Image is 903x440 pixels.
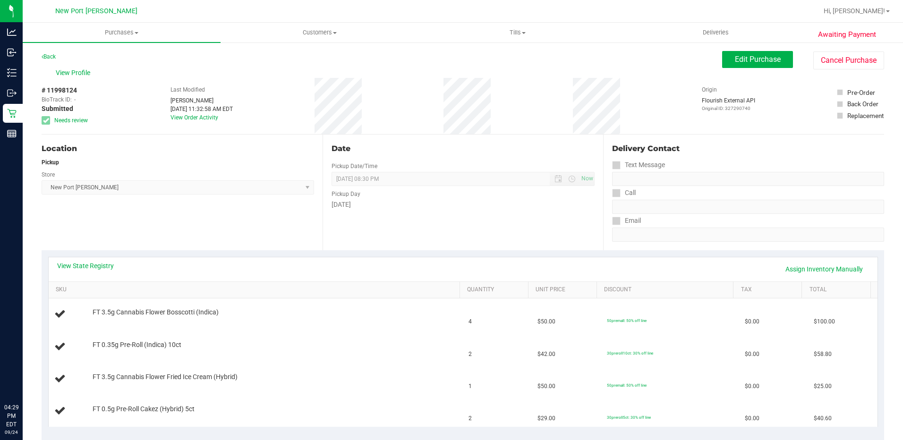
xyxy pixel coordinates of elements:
input: Format: (999) 999-9999 [612,172,884,186]
inline-svg: Retail [7,109,17,118]
span: Edit Purchase [735,55,781,64]
button: Edit Purchase [722,51,793,68]
span: 2 [469,350,472,359]
a: Unit Price [536,286,593,294]
label: Store [42,170,55,179]
div: Delivery Contact [612,143,884,154]
label: Origin [702,85,717,94]
span: 4 [469,317,472,326]
inline-svg: Outbound [7,88,17,98]
span: $0.00 [745,414,759,423]
input: Format: (999) 999-9999 [612,200,884,214]
a: Deliveries [617,23,815,42]
span: $40.60 [814,414,832,423]
strong: Pickup [42,159,59,166]
span: $100.00 [814,317,835,326]
div: [DATE] 11:32:58 AM EDT [170,105,233,113]
label: Text Message [612,158,665,172]
span: Awaiting Payment [818,29,876,40]
a: Back [42,53,56,60]
a: Discount [604,286,730,294]
div: Back Order [847,99,878,109]
span: Customers [221,28,418,37]
span: Tills [419,28,616,37]
span: # 11998124 [42,85,77,95]
a: Quantity [467,286,524,294]
label: Pickup Day [332,190,360,198]
span: $0.00 [745,382,759,391]
button: Cancel Purchase [813,51,884,69]
inline-svg: Inventory [7,68,17,77]
span: FT 3.5g Cannabis Flower Bosscotti (Indica) [93,308,219,317]
div: [DATE] [332,200,595,210]
span: 1 [469,382,472,391]
span: $42.00 [537,350,555,359]
p: Original ID: 327290740 [702,105,755,112]
div: Pre-Order [847,88,875,97]
span: $0.00 [745,317,759,326]
div: Flourish External API [702,96,755,112]
a: SKU [56,286,456,294]
a: Tax [741,286,798,294]
a: Assign Inventory Manually [779,261,869,277]
div: Date [332,143,595,154]
div: [PERSON_NAME] [170,96,233,105]
span: Needs review [54,116,88,125]
span: 50premall: 50% off line [607,383,647,388]
div: Location [42,143,314,154]
span: BioTrack ID: [42,95,72,104]
a: Customers [221,23,418,42]
label: Email [612,214,641,228]
span: $50.00 [537,382,555,391]
span: Hi, [PERSON_NAME]! [824,7,885,15]
a: View Order Activity [170,114,218,121]
span: FT 0.5g Pre-Roll Cakez (Hybrid) 5ct [93,405,195,414]
span: Purchases [23,28,221,37]
span: Submitted [42,104,73,114]
span: New Port [PERSON_NAME] [55,7,137,15]
span: 30preroll10ct: 30% off line [607,351,653,355]
a: View State Registry [57,261,114,271]
span: Deliveries [690,28,741,37]
label: Pickup Date/Time [332,162,377,170]
p: 09/24 [4,429,18,436]
span: 2 [469,414,472,423]
label: Call [612,186,636,200]
span: $29.00 [537,414,555,423]
span: $50.00 [537,317,555,326]
span: 50premall: 50% off line [607,318,647,323]
span: FT 3.5g Cannabis Flower Fried Ice Cream (Hybrid) [93,372,238,381]
inline-svg: Inbound [7,48,17,57]
span: $58.80 [814,350,832,359]
div: Replacement [847,111,884,120]
span: FT 0.35g Pre-Roll (Indica) 10ct [93,340,181,349]
iframe: Resource center [9,364,38,393]
a: Total [809,286,867,294]
a: Purchases [23,23,221,42]
span: $25.00 [814,382,832,391]
inline-svg: Reports [7,129,17,138]
a: Tills [419,23,617,42]
span: $0.00 [745,350,759,359]
span: 30preroll5ct: 30% off line [607,415,651,420]
label: Last Modified [170,85,205,94]
p: 04:29 PM EDT [4,403,18,429]
inline-svg: Analytics [7,27,17,37]
span: View Profile [56,68,94,78]
span: - [74,95,76,104]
